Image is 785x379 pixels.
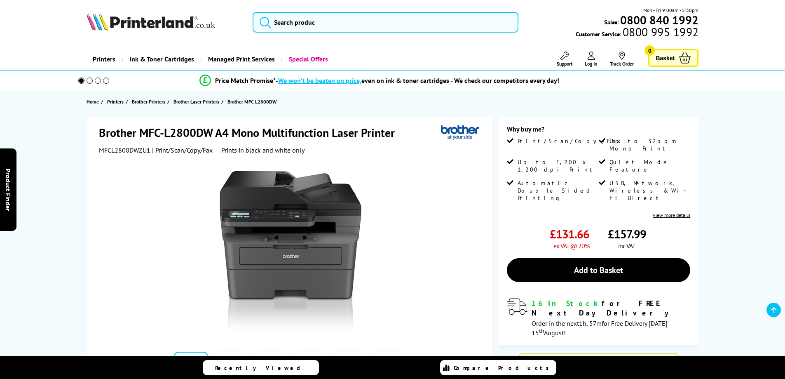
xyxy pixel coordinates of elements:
[221,146,305,154] i: Prints in black and white only
[203,360,319,375] a: Recently Viewed
[278,76,361,85] span: We won’t be beaten on price,
[518,137,623,145] span: Print/Scan/Copy/Fax
[215,76,276,85] span: Price Match Promise*
[227,99,277,105] span: Brother MFC-L2800DW
[281,49,334,70] a: Special Offers
[532,299,690,318] div: for FREE Next Day Delivery
[656,52,675,64] span: Basket
[585,61,598,67] span: Log In
[550,226,589,242] span: £131.66
[87,49,122,70] a: Printers
[557,61,572,67] span: Support
[643,6,698,14] span: Mon - Fri 9:00am - 5:30pm
[210,171,371,332] img: Brother MFC-L2800DW
[518,179,597,202] span: Automatic Double Sided Printing
[507,125,690,137] div: Why buy me?
[609,158,689,173] span: Quiet Mode Feature
[557,52,572,67] a: Support
[276,76,559,85] div: - even on ink & toner cartridges - We check our competitors every day!
[4,168,12,211] span: Product Finder
[454,364,553,372] span: Compare Products
[507,299,690,337] div: modal_delivery
[532,299,602,308] span: 16 In Stock
[532,319,668,337] span: Order in the next for Free Delivery [DATE] 15 August!
[579,319,602,327] span: 1h, 57m
[620,12,698,28] b: 0800 840 1992
[648,49,698,67] a: Basket 0
[621,28,698,36] span: 0800 995 1992
[440,360,556,375] a: Compare Products
[604,18,619,26] span: Sales:
[653,212,690,218] a: View more details
[576,28,698,38] span: Customer Service:
[619,16,698,24] a: 0800 840 1992
[644,45,655,56] span: 0
[441,125,479,140] img: Brother
[173,97,219,106] span: Brother Laser Printers
[107,97,124,106] span: Printers
[99,125,403,140] h1: Brother MFC-L2800DW A4 Mono Multifunction Laser Printer
[132,97,165,106] span: Brother Printers
[553,242,589,250] span: ex VAT @ 20%
[518,158,597,173] span: Up to 1,200 x 1,200 dpi Print
[67,73,692,88] li: modal_Promise
[539,327,544,334] sup: th
[618,242,635,250] span: inc VAT
[132,97,167,106] a: Brother Printers
[609,179,689,202] span: USB, Network, Wireless & Wi-Fi Direct
[610,52,634,67] a: Track Order
[107,97,126,106] a: Printers
[122,49,200,70] a: Ink & Toner Cartridges
[253,12,518,33] input: Search produc
[87,97,101,106] a: Home
[87,12,215,31] img: Printerland Logo
[519,353,678,374] button: Compare to Similar Printers
[173,97,221,106] a: Brother Laser Printers
[129,49,194,70] span: Ink & Toner Cartridges
[608,226,646,242] span: £157.99
[609,137,689,152] span: Up to 32ppm Mono Print
[152,146,213,154] span: | Print/Scan/Copy/Fax
[200,49,281,70] a: Managed Print Services
[99,146,150,154] span: MFCL2800DWZU1
[87,12,243,32] a: Printerland Logo
[87,97,99,106] span: Home
[507,258,690,282] a: Add to Basket
[585,52,598,67] a: Log In
[215,364,309,372] span: Recently Viewed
